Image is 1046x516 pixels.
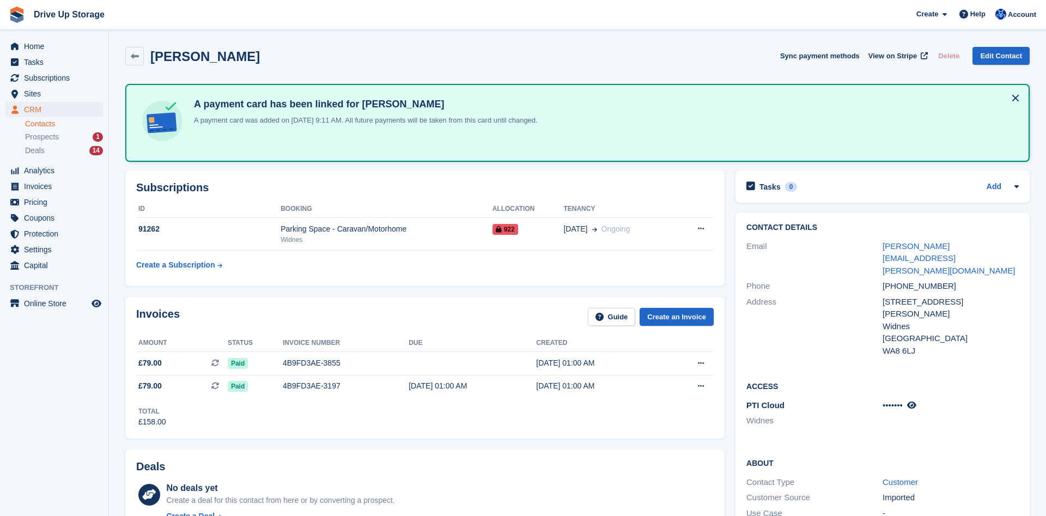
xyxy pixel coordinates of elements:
div: Phone [746,280,883,293]
span: Analytics [24,163,89,178]
a: menu [5,70,103,86]
h4: A payment card has been linked for [PERSON_NAME] [190,98,538,111]
h2: Invoices [136,308,180,326]
div: 91262 [136,223,281,235]
div: Customer Source [746,491,883,504]
img: stora-icon-8386f47178a22dfd0bd8f6a31ec36ba5ce8667c1dd55bd0f319d3a0aa187defe.svg [9,7,25,23]
a: Customer [883,477,918,487]
li: Widnes [746,415,883,427]
span: Ongoing [601,224,630,233]
div: [DATE] 01:00 AM [409,380,536,392]
div: Create a deal for this contact from here or by converting a prospect. [166,495,394,506]
div: £158.00 [138,416,166,428]
th: Created [536,335,664,352]
p: A payment card was added on [DATE] 9:11 AM. All future payments will be taken from this card unti... [190,115,538,126]
a: menu [5,54,103,70]
div: Email [746,240,883,277]
a: Guide [588,308,636,326]
a: View on Stripe [864,47,930,65]
div: [STREET_ADDRESS][PERSON_NAME] [883,296,1019,320]
div: WA8 6LJ [883,345,1019,357]
th: ID [136,201,281,218]
span: Protection [24,226,89,241]
div: [GEOGRAPHIC_DATA] [883,332,1019,345]
span: Coupons [24,210,89,226]
span: [DATE] [563,223,587,235]
div: Total [138,406,166,416]
a: menu [5,258,103,273]
th: Invoice number [283,335,409,352]
img: card-linked-ebf98d0992dc2aeb22e95c0e3c79077019eb2392cfd83c6a337811c24bc77127.svg [139,98,185,144]
a: menu [5,296,103,311]
div: Contact Type [746,476,883,489]
span: £79.00 [138,380,162,392]
span: Tasks [24,54,89,70]
div: [DATE] 01:00 AM [536,357,664,369]
div: 4B9FD3AE-3855 [283,357,409,369]
span: ••••••• [883,400,903,410]
a: menu [5,242,103,257]
span: Deals [25,145,45,156]
div: No deals yet [166,482,394,495]
div: Imported [883,491,1019,504]
span: £79.00 [138,357,162,369]
div: Widnes [883,320,1019,333]
a: Drive Up Storage [29,5,109,23]
a: menu [5,210,103,226]
span: Online Store [24,296,89,311]
div: Parking Space - Caravan/Motorhome [281,223,492,235]
span: Pricing [24,195,89,210]
th: Amount [136,335,228,352]
div: 1 [93,132,103,142]
div: Address [746,296,883,357]
h2: Tasks [759,182,781,192]
a: Contacts [25,119,103,129]
span: CRM [24,102,89,117]
a: menu [5,102,103,117]
span: Capital [24,258,89,273]
div: [PHONE_NUMBER] [883,280,1019,293]
a: menu [5,86,103,101]
img: Widnes Team [995,9,1006,20]
div: 4B9FD3AE-3197 [283,380,409,392]
a: menu [5,195,103,210]
span: Sites [24,86,89,101]
h2: [PERSON_NAME] [150,49,260,64]
a: menu [5,179,103,194]
th: Tenancy [563,201,675,218]
div: Create a Subscription [136,259,215,271]
span: Paid [228,358,248,369]
button: Delete [934,47,964,65]
h2: Access [746,380,1019,391]
th: Booking [281,201,492,218]
span: Storefront [10,282,108,293]
span: Help [970,9,986,20]
span: Account [1008,9,1036,20]
h2: Deals [136,460,165,473]
div: 14 [89,146,103,155]
span: Paid [228,381,248,392]
a: [PERSON_NAME][EMAIL_ADDRESS][PERSON_NAME][DOMAIN_NAME] [883,241,1015,275]
span: PTI Cloud [746,400,784,410]
span: Subscriptions [24,70,89,86]
th: Status [228,335,283,352]
a: menu [5,39,103,54]
div: 0 [785,182,798,192]
a: Deals 14 [25,145,103,156]
button: Sync payment methods [780,47,860,65]
span: Home [24,39,89,54]
span: 922 [492,224,518,235]
span: Invoices [24,179,89,194]
h2: Contact Details [746,223,1019,232]
a: menu [5,226,103,241]
th: Allocation [492,201,564,218]
a: Create an Invoice [640,308,714,326]
span: View on Stripe [868,51,917,62]
h2: Subscriptions [136,181,714,194]
a: Edit Contact [972,47,1030,65]
a: Add [987,181,1001,193]
div: [DATE] 01:00 AM [536,380,664,392]
a: menu [5,163,103,178]
a: Prospects 1 [25,131,103,143]
span: Settings [24,242,89,257]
